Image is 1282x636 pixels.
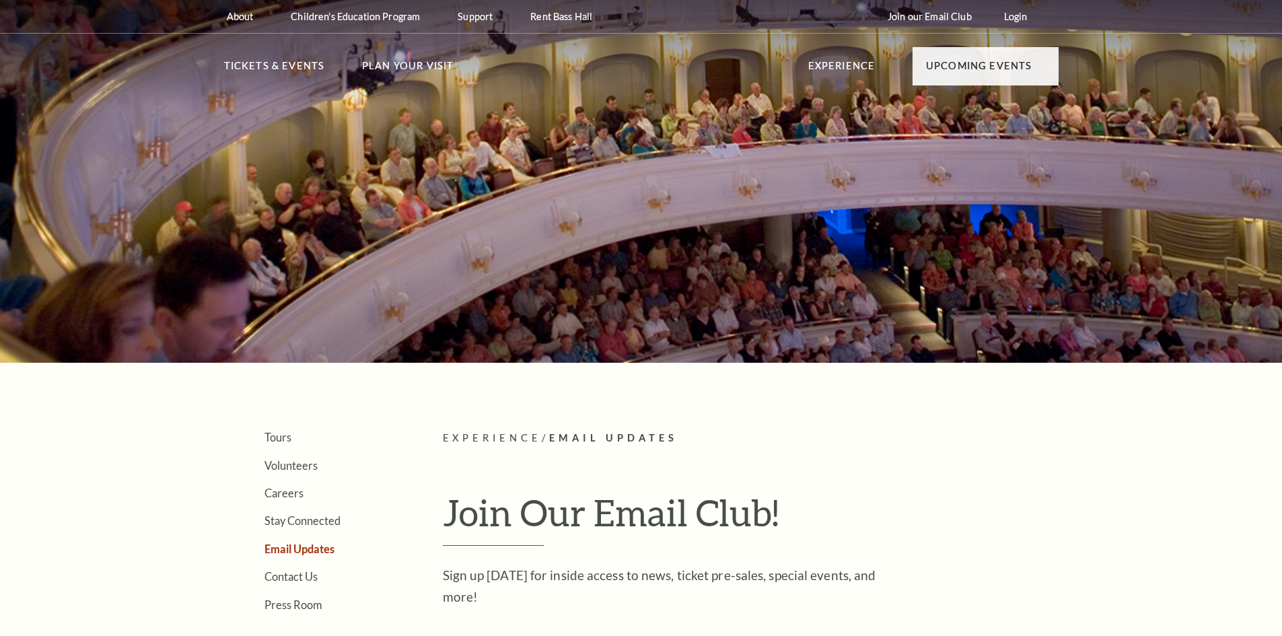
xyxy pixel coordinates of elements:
[549,432,678,444] span: Email Updates
[291,11,420,22] p: Children's Education Program
[264,487,304,499] a: Careers
[264,542,334,555] a: Email Updates
[808,58,876,82] p: Experience
[264,570,318,583] a: Contact Us
[224,58,325,82] p: Tickets & Events
[227,11,254,22] p: About
[926,58,1032,82] p: Upcoming Events
[264,431,291,444] a: Tours
[362,58,454,82] p: Plan Your Visit
[264,598,322,611] a: Press Room
[443,430,1059,447] p: /
[530,11,592,22] p: Rent Bass Hall
[458,11,493,22] p: Support
[443,565,880,608] p: Sign up [DATE] for inside access to news, ticket pre-sales, special events, and more!
[264,514,341,527] a: Stay Connected
[443,432,542,444] span: Experience
[264,459,318,472] a: Volunteers
[443,491,1059,546] h1: Join Our Email Club!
